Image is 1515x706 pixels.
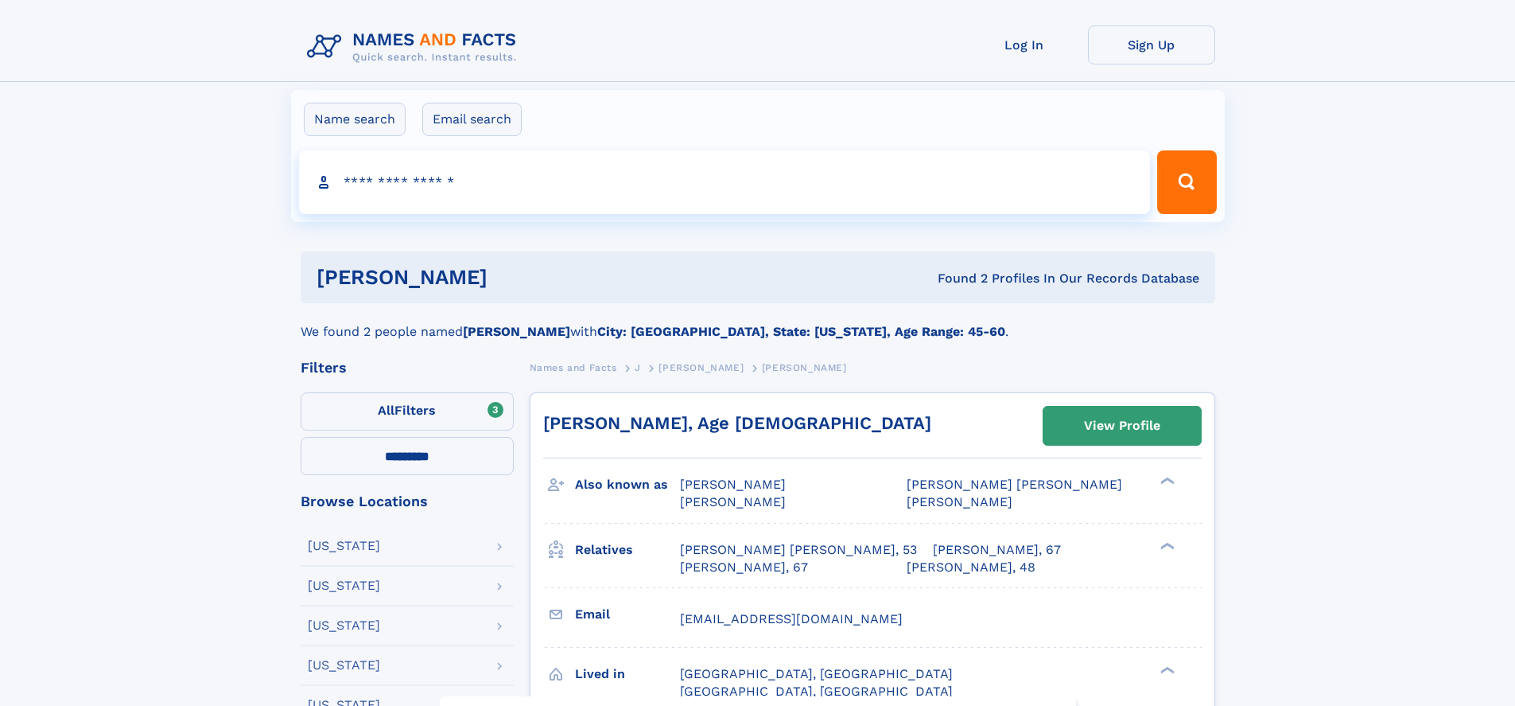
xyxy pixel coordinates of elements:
[543,413,931,433] a: [PERSON_NAME], Age [DEMOGRAPHIC_DATA]
[1088,25,1215,64] a: Sign Up
[680,559,808,576] a: [PERSON_NAME], 67
[301,361,514,375] div: Filters
[308,659,380,672] div: [US_STATE]
[680,541,917,559] a: [PERSON_NAME] [PERSON_NAME], 53
[907,559,1035,576] a: [PERSON_NAME], 48
[680,684,953,699] span: [GEOGRAPHIC_DATA], [GEOGRAPHIC_DATA]
[463,324,570,339] b: [PERSON_NAME]
[301,303,1215,341] div: We found 2 people named with .
[635,362,641,373] span: J
[635,357,641,377] a: J
[1156,665,1175,675] div: ❯
[907,494,1012,509] span: [PERSON_NAME]
[299,150,1151,214] input: search input
[933,541,1061,559] a: [PERSON_NAME], 67
[1043,407,1201,445] a: View Profile
[658,357,744,377] a: [PERSON_NAME]
[762,362,847,373] span: [PERSON_NAME]
[301,25,530,68] img: Logo Names and Facts
[1084,408,1160,444] div: View Profile
[575,601,680,628] h3: Email
[301,494,514,509] div: Browse Locations
[680,477,786,492] span: [PERSON_NAME]
[304,103,406,136] label: Name search
[713,270,1199,287] div: Found 2 Profiles In Our Records Database
[530,357,617,377] a: Names and Facts
[308,579,380,592] div: [US_STATE]
[308,540,380,552] div: [US_STATE]
[907,477,1122,492] span: [PERSON_NAME] [PERSON_NAME]
[317,267,713,287] h1: [PERSON_NAME]
[575,661,680,688] h3: Lived in
[680,611,903,626] span: [EMAIL_ADDRESS][DOMAIN_NAME]
[1156,476,1175,486] div: ❯
[680,666,953,681] span: [GEOGRAPHIC_DATA], [GEOGRAPHIC_DATA]
[301,392,514,431] label: Filters
[422,103,522,136] label: Email search
[1157,150,1216,214] button: Search Button
[378,403,394,418] span: All
[575,536,680,564] h3: Relatives
[575,471,680,498] h3: Also known as
[597,324,1005,339] b: City: [GEOGRAPHIC_DATA], State: [US_STATE], Age Range: 45-60
[658,362,744,373] span: [PERSON_NAME]
[680,494,786,509] span: [PERSON_NAME]
[1156,540,1175,551] div: ❯
[961,25,1088,64] a: Log In
[308,619,380,632] div: [US_STATE]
